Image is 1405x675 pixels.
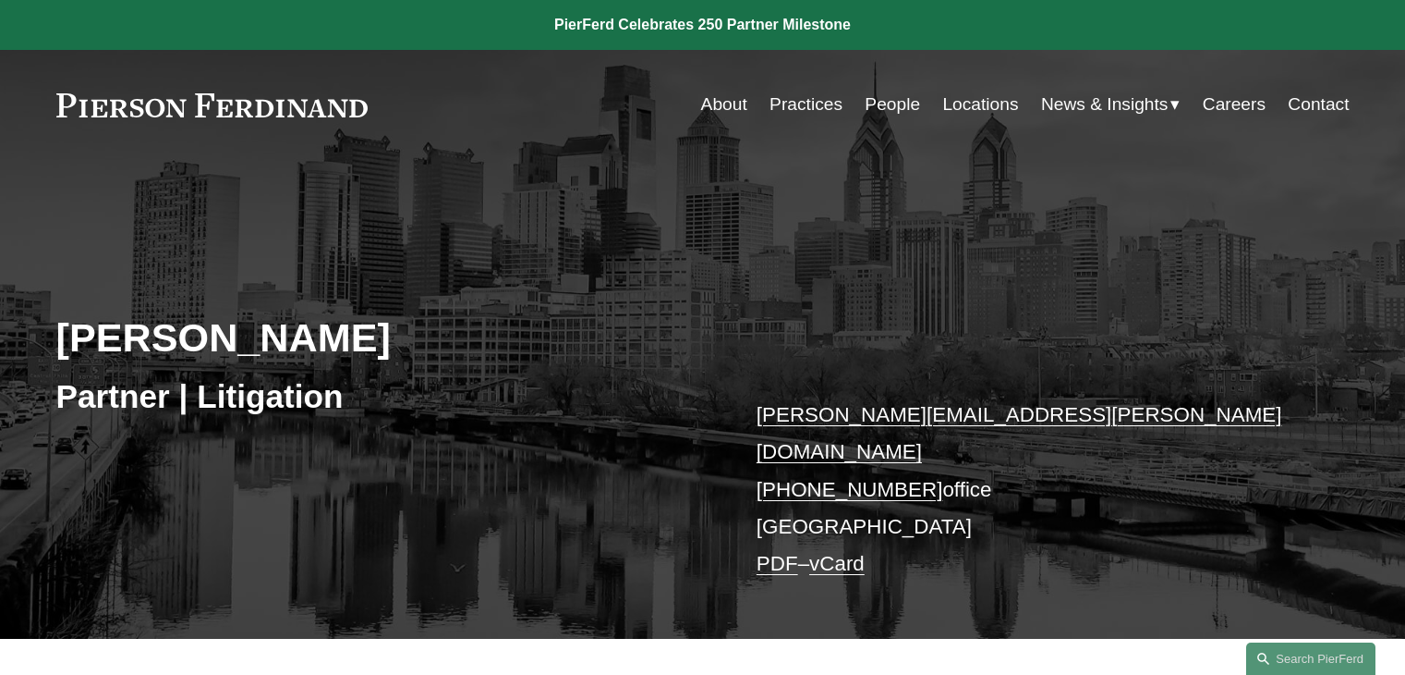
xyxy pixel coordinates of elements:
[757,552,798,575] a: PDF
[865,87,920,122] a: People
[769,87,842,122] a: Practices
[1203,87,1266,122] a: Careers
[757,397,1295,583] p: office [GEOGRAPHIC_DATA] –
[56,376,703,417] h3: Partner | Litigation
[701,87,747,122] a: About
[809,552,865,575] a: vCard
[942,87,1018,122] a: Locations
[56,313,703,362] h2: [PERSON_NAME]
[1246,643,1375,675] a: Search this site
[1041,89,1169,121] span: News & Insights
[1041,87,1181,122] a: folder dropdown
[757,478,943,501] a: [PHONE_NUMBER]
[757,403,1282,463] a: [PERSON_NAME][EMAIL_ADDRESS][PERSON_NAME][DOMAIN_NAME]
[1288,87,1349,122] a: Contact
